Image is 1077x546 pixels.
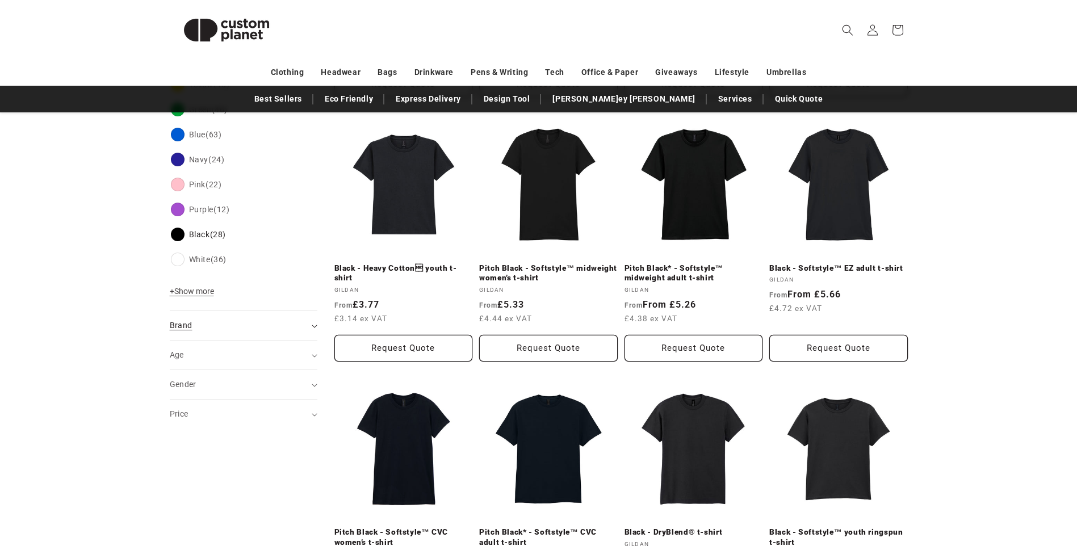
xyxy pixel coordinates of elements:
[319,89,379,109] a: Eco Friendly
[769,89,829,109] a: Quick Quote
[170,287,214,296] span: Show more
[471,62,528,82] a: Pens & Writing
[170,311,317,340] summary: Brand (0 selected)
[170,5,283,56] img: Custom Planet
[581,62,638,82] a: Office & Paper
[170,321,192,330] span: Brand
[378,62,397,82] a: Bags
[715,62,749,82] a: Lifestyle
[887,423,1077,546] iframe: Chat Widget
[835,18,860,43] summary: Search
[414,62,454,82] a: Drinkware
[170,409,188,418] span: Price
[170,370,317,399] summary: Gender (0 selected)
[249,89,308,109] a: Best Sellers
[170,380,196,389] span: Gender
[334,263,473,283] a: Black - Heavy Cotton youth t-shirt
[170,286,217,302] button: Show more
[334,335,473,362] button: Request Quote
[625,335,763,362] button: Request Quote
[766,62,806,82] a: Umbrellas
[625,527,763,537] a: Black - DryBlend® t-shirt
[547,89,701,109] a: [PERSON_NAME]ey [PERSON_NAME]
[170,400,317,429] summary: Price
[390,89,467,109] a: Express Delivery
[321,62,361,82] a: Headwear
[271,62,304,82] a: Clothing
[170,287,174,296] span: +
[170,350,184,359] span: Age
[170,341,317,369] summary: Age (0 selected)
[479,335,618,362] button: Request Quote
[713,89,758,109] a: Services
[769,263,908,274] a: Black - Softstyle™ EZ adult t-shirt
[769,335,908,362] button: Request Quote
[478,89,536,109] a: Design Tool
[655,62,697,82] a: Giveaways
[479,263,618,283] a: Pitch Black - Softstyle™ midweight women’s t-shirt
[545,62,564,82] a: Tech
[625,263,763,283] a: Pitch Black* - Softstyle™ midweight adult t-shirt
